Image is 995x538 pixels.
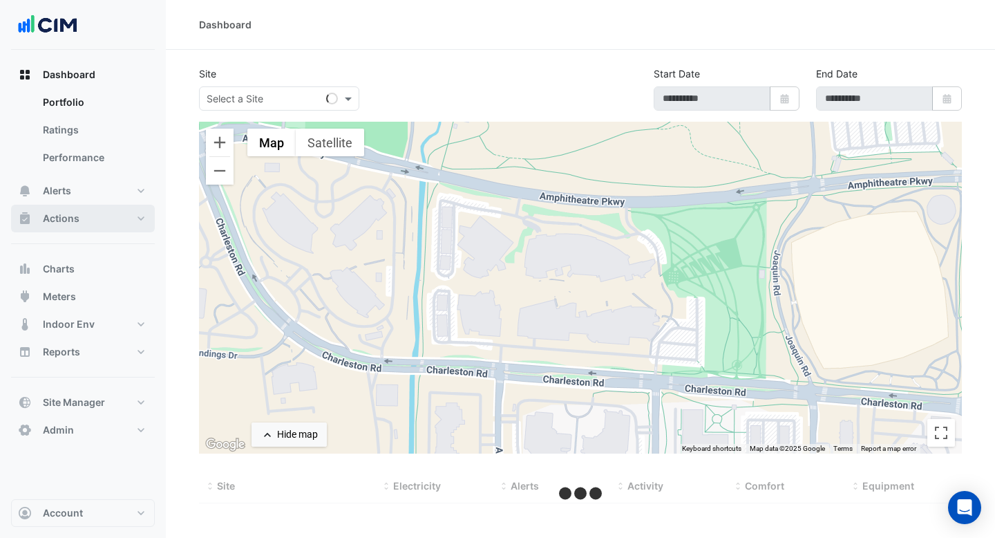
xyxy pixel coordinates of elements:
[32,116,155,144] a: Ratings
[11,389,155,416] button: Site Manager
[18,423,32,437] app-icon: Admin
[247,129,296,156] button: Show street map
[296,129,364,156] button: Show satellite imagery
[277,427,318,442] div: Hide map
[654,66,700,81] label: Start Date
[393,480,441,492] span: Electricity
[43,68,95,82] span: Dashboard
[199,17,252,32] div: Dashboard
[206,129,234,156] button: Zoom in
[43,506,83,520] span: Account
[43,423,74,437] span: Admin
[202,436,248,454] img: Google
[43,345,80,359] span: Reports
[18,184,32,198] app-icon: Alerts
[511,480,539,492] span: Alerts
[18,290,32,304] app-icon: Meters
[43,212,79,225] span: Actions
[750,445,825,452] span: Map data ©2025 Google
[32,144,155,171] a: Performance
[17,11,79,39] img: Company Logo
[948,491,981,524] div: Open Intercom Messenger
[11,310,155,338] button: Indoor Env
[862,480,914,492] span: Equipment
[11,416,155,444] button: Admin
[816,66,857,81] label: End Date
[833,445,853,452] a: Terms
[11,205,155,232] button: Actions
[206,157,234,185] button: Zoom out
[252,423,327,447] button: Hide map
[11,338,155,366] button: Reports
[11,177,155,205] button: Alerts
[745,480,784,492] span: Comfort
[18,68,32,82] app-icon: Dashboard
[11,61,155,89] button: Dashboard
[43,317,95,331] span: Indoor Env
[11,283,155,310] button: Meters
[18,262,32,276] app-icon: Charts
[18,396,32,409] app-icon: Site Manager
[199,66,216,81] label: Site
[18,212,32,225] app-icon: Actions
[11,499,155,527] button: Account
[217,480,235,492] span: Site
[18,317,32,331] app-icon: Indoor Env
[11,89,155,177] div: Dashboard
[43,396,105,409] span: Site Manager
[18,345,32,359] app-icon: Reports
[627,480,663,492] span: Activity
[682,444,741,454] button: Keyboard shortcuts
[32,89,155,116] a: Portfolio
[43,184,71,198] span: Alerts
[927,419,955,447] button: Toggle fullscreen view
[43,262,75,276] span: Charts
[861,445,916,452] a: Report a map error
[11,255,155,283] button: Charts
[202,436,248,454] a: Open this area in Google Maps (opens a new window)
[43,290,76,304] span: Meters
